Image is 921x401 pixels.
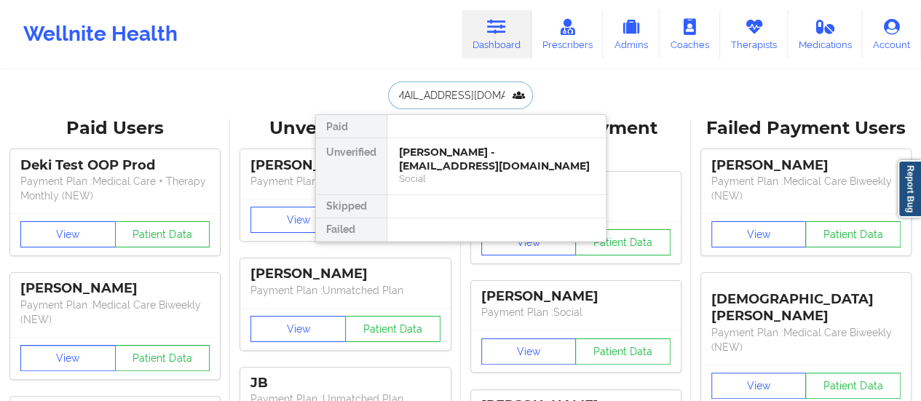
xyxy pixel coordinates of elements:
[711,174,901,203] p: Payment Plan : Medical Care Biweekly (NEW)
[531,10,604,58] a: Prescribers
[711,373,807,399] button: View
[805,373,901,399] button: Patient Data
[250,266,440,282] div: [PERSON_NAME]
[250,174,440,188] p: Payment Plan : Unmatched Plan
[20,345,116,371] button: View
[316,195,387,218] div: Skipped
[115,345,210,371] button: Patient Data
[711,221,807,247] button: View
[20,280,210,297] div: [PERSON_NAME]
[115,221,210,247] button: Patient Data
[711,157,901,174] div: [PERSON_NAME]
[603,10,660,58] a: Admins
[898,160,921,218] a: Report Bug
[316,115,387,138] div: Paid
[711,280,901,325] div: [DEMOGRAPHIC_DATA][PERSON_NAME]
[711,325,901,354] p: Payment Plan : Medical Care Biweekly (NEW)
[316,218,387,242] div: Failed
[862,10,921,58] a: Account
[10,117,220,140] div: Paid Users
[20,298,210,327] p: Payment Plan : Medical Care Biweekly (NEW)
[399,172,594,185] div: Social
[660,10,720,58] a: Coaches
[481,288,671,305] div: [PERSON_NAME]
[20,174,210,203] p: Payment Plan : Medical Care + Therapy Monthly (NEW)
[805,221,901,247] button: Patient Data
[240,117,450,140] div: Unverified Users
[462,10,531,58] a: Dashboard
[316,138,387,195] div: Unverified
[20,157,210,174] div: Deki Test OOP Prod
[250,283,440,298] p: Payment Plan : Unmatched Plan
[481,338,577,365] button: View
[20,221,116,247] button: View
[575,338,671,365] button: Patient Data
[481,229,577,255] button: View
[701,117,911,140] div: Failed Payment Users
[481,305,671,319] p: Payment Plan : Social
[250,157,440,174] div: [PERSON_NAME]
[250,207,346,233] button: View
[575,229,671,255] button: Patient Data
[250,316,346,342] button: View
[399,146,594,172] div: [PERSON_NAME] - [EMAIL_ADDRESS][DOMAIN_NAME]
[720,10,788,58] a: Therapists
[345,316,440,342] button: Patient Data
[788,10,863,58] a: Medications
[250,375,440,392] div: JB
